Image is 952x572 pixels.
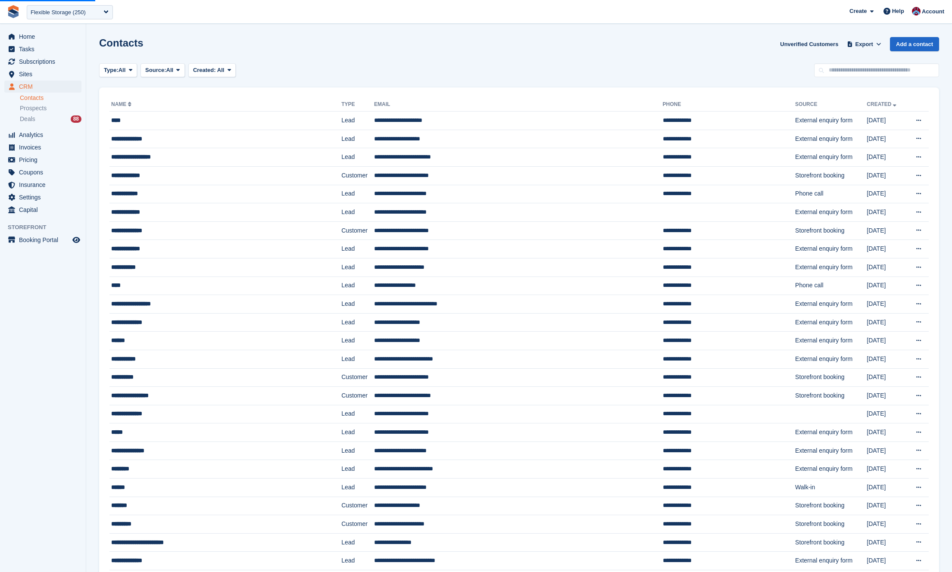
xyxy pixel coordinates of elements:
td: Lead [341,203,374,222]
span: Type: [104,66,119,75]
a: Deals 88 [20,115,81,124]
td: [DATE] [867,130,906,148]
a: menu [4,141,81,153]
td: Lead [341,240,374,258]
td: [DATE] [867,277,906,295]
td: Lead [341,441,374,460]
td: [DATE] [867,148,906,167]
td: Lead [341,112,374,130]
td: Lead [341,295,374,314]
img: stora-icon-8386f47178a22dfd0bd8f6a31ec36ba5ce8667c1dd55bd0f319d3a0aa187defe.svg [7,5,20,18]
td: Storefront booking [795,387,867,405]
td: Storefront booking [795,533,867,552]
a: menu [4,234,81,246]
td: Lead [341,185,374,203]
a: Name [111,101,133,107]
td: Lead [341,258,374,277]
td: External enquiry form [795,441,867,460]
a: menu [4,191,81,203]
span: Capital [19,204,71,216]
button: Created: All [188,63,236,78]
td: Storefront booking [795,497,867,515]
td: [DATE] [867,479,906,497]
a: Unverified Customers [777,37,842,51]
td: [DATE] [867,203,906,222]
td: [DATE] [867,112,906,130]
span: Created: [193,67,216,73]
div: 88 [71,115,81,123]
a: Created [867,101,898,107]
td: [DATE] [867,332,906,350]
a: menu [4,56,81,68]
td: Lead [341,148,374,167]
a: menu [4,31,81,43]
span: Settings [19,191,71,203]
span: Account [922,7,944,16]
th: Phone [663,98,796,112]
img: David Hughes [912,7,921,16]
td: [DATE] [867,552,906,570]
td: Phone call [795,185,867,203]
a: menu [4,166,81,178]
td: Lead [341,423,374,442]
span: Deals [20,115,35,123]
td: Customer [341,166,374,185]
td: [DATE] [867,368,906,387]
a: menu [4,154,81,166]
td: Lead [341,460,374,479]
td: Lead [341,130,374,148]
a: menu [4,129,81,141]
td: [DATE] [867,515,906,534]
td: [DATE] [867,166,906,185]
th: Email [374,98,663,112]
td: [DATE] [867,533,906,552]
a: menu [4,179,81,191]
h1: Contacts [99,37,144,49]
td: External enquiry form [795,552,867,570]
td: External enquiry form [795,130,867,148]
button: Export [845,37,883,51]
td: [DATE] [867,350,906,368]
a: menu [4,68,81,80]
span: Sites [19,68,71,80]
span: Booking Portal [19,234,71,246]
a: menu [4,204,81,216]
td: Walk-in [795,479,867,497]
td: [DATE] [867,295,906,314]
span: Subscriptions [19,56,71,68]
button: Type: All [99,63,137,78]
td: Lead [341,533,374,552]
a: Contacts [20,94,81,102]
td: [DATE] [867,460,906,479]
td: Storefront booking [795,221,867,240]
span: Help [892,7,904,16]
th: Source [795,98,867,112]
span: All [119,66,126,75]
td: [DATE] [867,313,906,332]
td: [DATE] [867,441,906,460]
td: [DATE] [867,387,906,405]
span: Pricing [19,154,71,166]
td: Lead [341,313,374,332]
a: menu [4,81,81,93]
span: Invoices [19,141,71,153]
td: Storefront booking [795,368,867,387]
td: Lead [341,277,374,295]
th: Type [341,98,374,112]
span: Source: [145,66,166,75]
td: [DATE] [867,240,906,258]
td: External enquiry form [795,423,867,442]
a: Preview store [71,235,81,245]
td: [DATE] [867,258,906,277]
td: External enquiry form [795,258,867,277]
td: Phone call [795,277,867,295]
td: External enquiry form [795,332,867,350]
span: Coupons [19,166,71,178]
td: Customer [341,515,374,534]
td: Lead [341,332,374,350]
span: Prospects [20,104,47,112]
td: [DATE] [867,221,906,240]
td: External enquiry form [795,460,867,479]
td: External enquiry form [795,203,867,222]
td: Storefront booking [795,166,867,185]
